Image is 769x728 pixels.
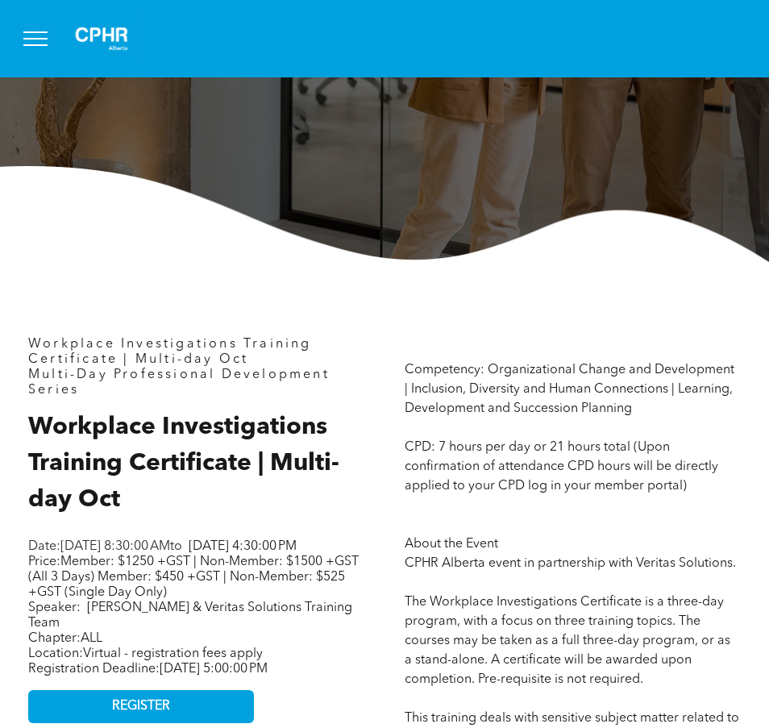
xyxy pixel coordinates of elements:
span: REGISTER [112,699,170,714]
span: Member: $1250 +GST | Non-Member: $1500 +GST (All 3 Days) Member: $450 +GST | Non-Member: $525 +GS... [28,555,359,599]
span: [DATE] 4:30:00 PM [189,540,297,553]
span: Multi-Day Professional Development Series [28,368,330,397]
span: ALL [81,632,102,645]
span: Location: Registration Deadline: [28,647,268,676]
img: A white background with a few lines on it [61,13,142,64]
a: REGISTER [28,690,254,723]
span: Workplace Investigations Training Certificate | Multi-day Oct [28,415,339,512]
span: [DATE] 5:00:00 PM [160,663,268,676]
span: Workplace Investigations Training Certificate | Multi-day Oct [28,338,312,366]
span: Speaker: [28,601,81,614]
span: [PERSON_NAME] & Veritas Solutions Training Team [28,601,352,630]
button: menu [15,18,56,60]
span: Chapter: [28,632,102,645]
span: Date: to [28,540,182,553]
span: [DATE] 8:30:00 AM [60,540,170,553]
span: Price: [28,555,359,599]
span: Virtual - registration fees apply [83,647,263,660]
